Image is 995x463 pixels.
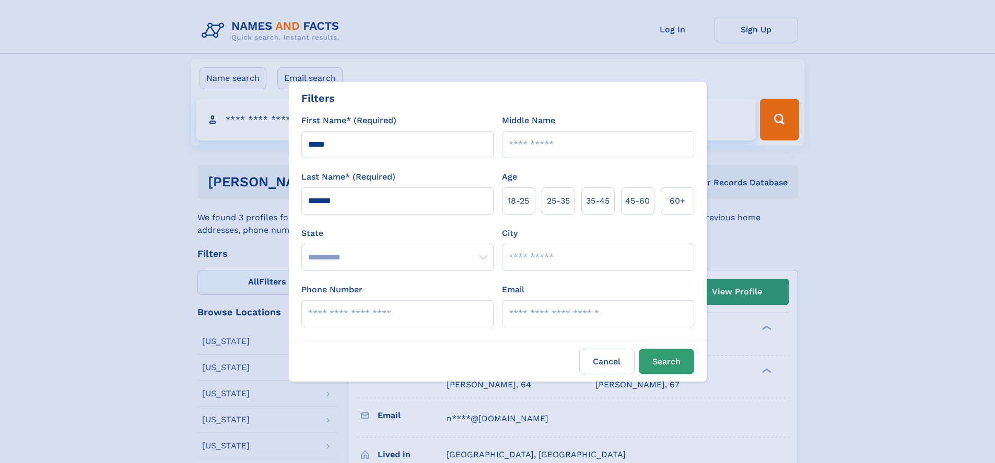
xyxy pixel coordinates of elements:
[670,195,685,207] span: 60+
[547,195,570,207] span: 25‑35
[301,283,362,296] label: Phone Number
[586,195,610,207] span: 35‑45
[508,195,529,207] span: 18‑25
[502,283,524,296] label: Email
[579,349,635,374] label: Cancel
[301,171,395,183] label: Last Name* (Required)
[502,227,518,240] label: City
[502,114,555,127] label: Middle Name
[301,227,494,240] label: State
[301,90,335,106] div: Filters
[301,114,396,127] label: First Name* (Required)
[639,349,694,374] button: Search
[625,195,650,207] span: 45‑60
[502,171,517,183] label: Age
